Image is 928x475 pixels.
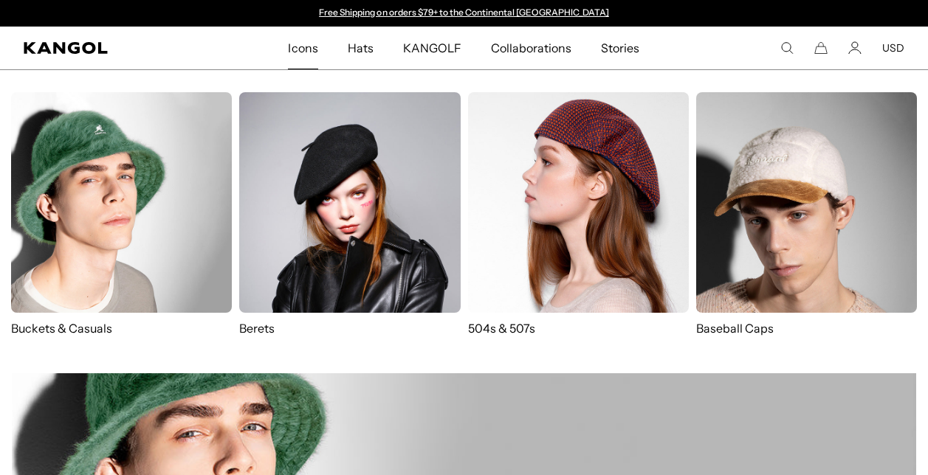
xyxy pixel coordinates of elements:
button: USD [882,41,904,55]
span: KANGOLF [403,27,461,69]
span: Stories [601,27,639,69]
span: Icons [288,27,317,69]
a: Collaborations [476,27,586,69]
summary: Search here [780,41,794,55]
p: Baseball Caps [696,320,917,336]
span: Hats [348,27,374,69]
a: 504s & 507s [468,92,689,336]
a: Baseball Caps [696,92,917,351]
a: Kangol [24,42,190,54]
a: Buckets & Casuals [11,92,232,336]
div: 1 of 2 [312,7,616,19]
a: Hats [333,27,388,69]
a: Berets [239,92,460,336]
p: 504s & 507s [468,320,689,336]
p: Berets [239,320,460,336]
a: Icons [273,27,332,69]
button: Cart [814,41,828,55]
div: Announcement [312,7,616,19]
slideshow-component: Announcement bar [312,7,616,19]
a: Free Shipping on orders $79+ to the Continental [GEOGRAPHIC_DATA] [319,7,609,18]
a: Account [848,41,862,55]
p: Buckets & Casuals [11,320,232,336]
a: Stories [586,27,654,69]
a: KANGOLF [388,27,476,69]
span: Collaborations [491,27,571,69]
